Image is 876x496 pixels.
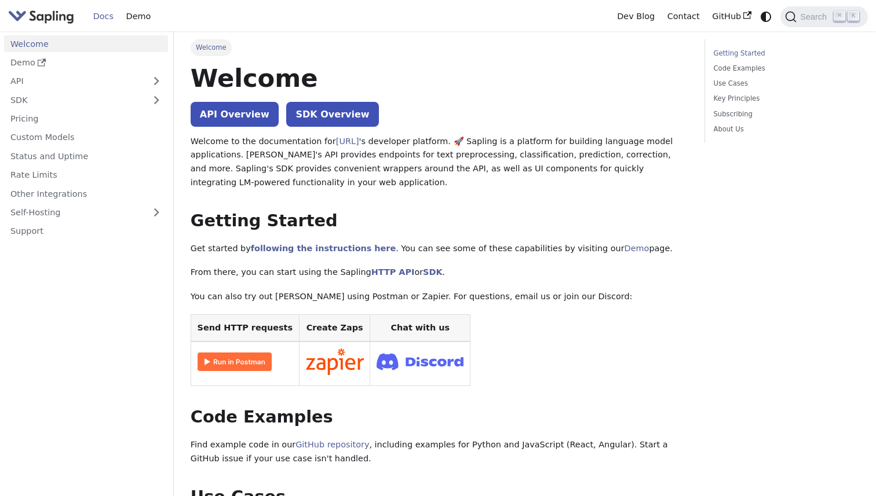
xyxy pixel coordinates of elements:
p: Find example code in our , including examples for Python and JavaScript (React, Angular). Start a... [191,438,688,466]
a: Subscribing [714,109,855,120]
a: Other Integrations [4,185,168,202]
img: Join Discord [377,350,463,373]
a: Self-Hosting [4,204,168,221]
a: following the instructions here [251,244,396,253]
kbd: ⌘ [834,11,845,21]
a: GitHub repository [295,440,369,449]
a: Demo [4,54,168,71]
button: Expand sidebar category 'API' [145,73,168,90]
a: Code Examples [714,63,855,74]
button: Expand sidebar category 'SDK' [145,91,168,108]
h2: Getting Started [191,211,688,232]
a: Docs [87,8,120,25]
a: Pricing [4,111,168,127]
kbd: K [848,11,859,21]
img: Connect in Zapier [306,348,364,375]
button: Search (Command+K) [780,6,867,27]
a: API Overview [191,102,279,127]
a: Demo [625,244,649,253]
a: Custom Models [4,129,168,146]
a: Rate Limits [4,167,168,183]
a: Contact [661,8,706,25]
span: Welcome [191,39,232,56]
a: About Us [714,124,855,135]
h1: Welcome [191,63,688,94]
a: Demo [120,8,157,25]
a: API [4,73,145,90]
a: Use Cases [714,78,855,89]
th: Chat with us [370,314,470,341]
a: Support [4,223,168,240]
h2: Code Examples [191,407,688,428]
nav: Breadcrumbs [191,39,688,56]
a: Getting Started [714,48,855,59]
img: Run in Postman [198,352,272,371]
button: Switch between dark and light mode (currently system mode) [758,8,775,25]
a: SDK [4,91,145,108]
a: Welcome [4,35,168,52]
a: Sapling.ai [8,8,78,25]
a: Status and Uptime [4,148,168,164]
span: Search [797,12,834,21]
a: SDK Overview [286,102,378,127]
a: GitHub [706,8,757,25]
th: Create Zaps [299,314,370,341]
img: Sapling.ai [8,8,74,25]
p: Welcome to the documentation for 's developer platform. 🚀 Sapling is a platform for building lang... [191,135,688,190]
a: SDK [423,267,442,277]
th: Send HTTP requests [191,314,299,341]
a: Key Principles [714,93,855,104]
p: You can also try out [PERSON_NAME] using Postman or Zapier. For questions, email us or join our D... [191,290,688,304]
a: [URL] [336,137,359,146]
p: Get started by . You can see some of these capabilities by visiting our page. [191,242,688,256]
p: From there, you can start using the Sapling or . [191,266,688,280]
a: Dev Blog [611,8,660,25]
a: HTTP API [371,267,415,277]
